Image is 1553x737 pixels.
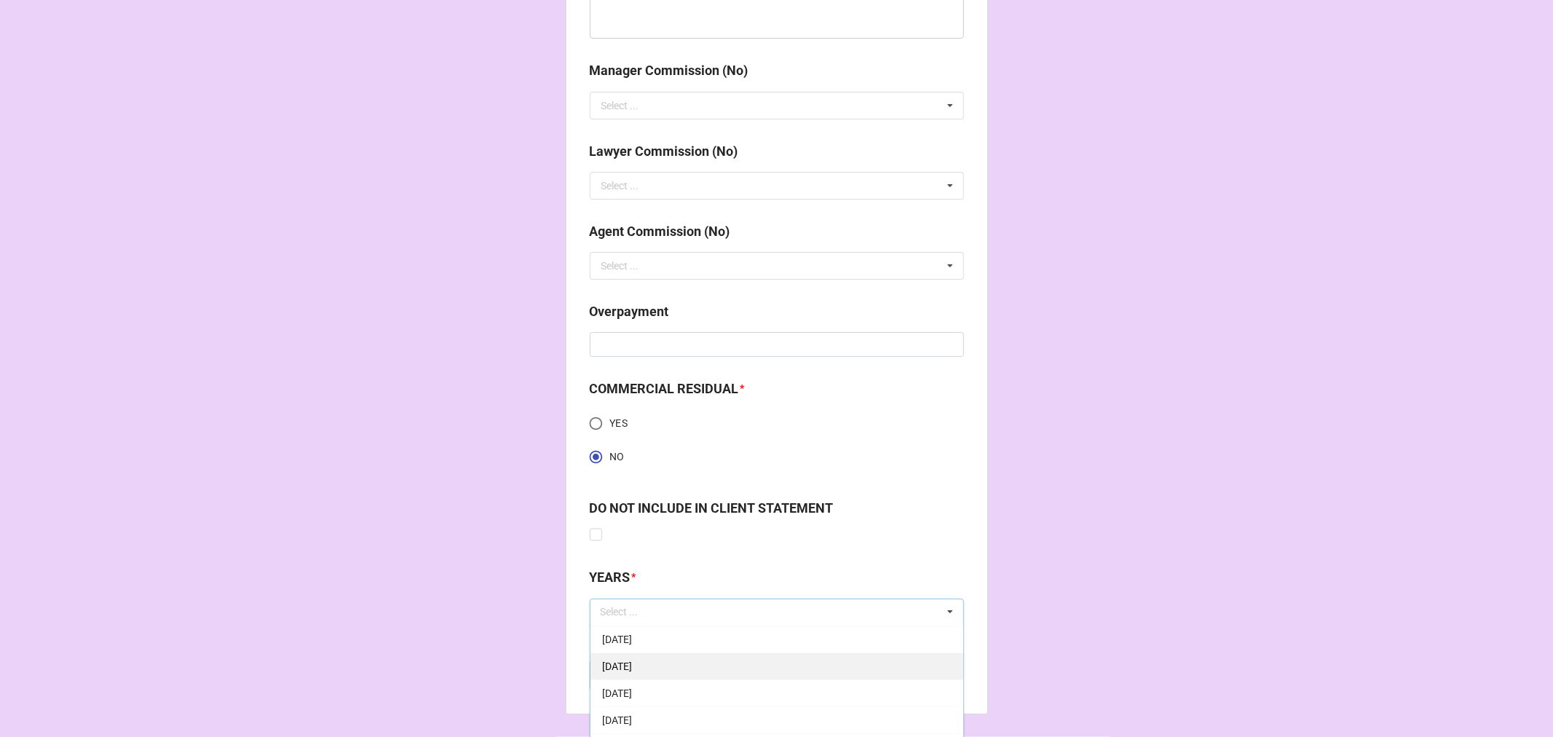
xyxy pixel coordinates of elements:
[590,301,669,322] label: Overpayment
[602,687,632,699] span: [DATE]
[590,567,631,588] label: YEARS
[590,498,834,519] label: DO NOT INCLUDE IN CLIENT STATEMENT
[590,141,738,162] label: Lawyer Commission (No)
[597,6,957,22] div: rdw-editor
[610,449,625,465] span: NO
[590,379,739,399] label: COMMERCIAL RESIDUAL
[601,100,639,111] div: Select ...
[602,714,632,726] span: [DATE]
[610,416,628,431] span: YES
[601,261,639,271] div: Select ...
[602,661,632,672] span: [DATE]
[601,181,639,191] div: Select ...
[602,634,632,645] span: [DATE]
[590,60,748,81] label: Manager Commission (No)
[590,221,730,242] label: Agent Commission (No)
